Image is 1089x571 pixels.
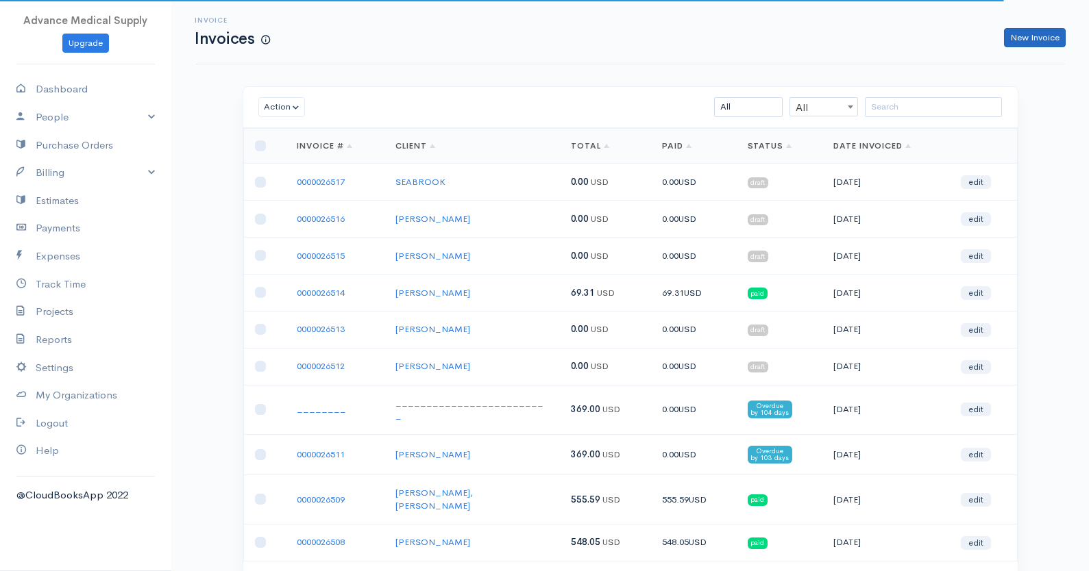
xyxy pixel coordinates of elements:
[591,213,609,225] span: USD
[822,385,950,434] td: [DATE]
[833,140,911,151] a: Date Invoiced
[297,176,345,188] a: 0000026517
[591,250,609,262] span: USD
[62,34,109,53] a: Upgrade
[684,287,702,299] span: USD
[651,274,736,311] td: 69.31
[258,97,306,117] button: Action
[395,213,470,225] a: [PERSON_NAME]
[297,494,345,505] a: 0000026509
[961,536,991,550] a: edit
[571,287,595,299] span: 69.31
[822,524,950,561] td: [DATE]
[961,493,991,507] a: edit
[651,348,736,385] td: 0.00
[961,286,991,300] a: edit
[395,360,470,372] a: [PERSON_NAME]
[651,311,736,348] td: 0.00
[748,537,768,548] span: paid
[395,323,470,335] a: [PERSON_NAME]
[689,494,707,505] span: USD
[678,176,696,188] span: USD
[748,361,769,372] span: draft
[571,360,589,372] span: 0.00
[651,201,736,238] td: 0.00
[748,325,769,335] span: draft
[395,176,445,188] a: SEABROOK
[748,177,769,188] span: draft
[297,323,345,335] a: 0000026513
[748,494,768,505] span: paid
[961,403,991,416] a: edit
[748,214,769,225] span: draft
[602,403,620,415] span: USD
[602,494,620,505] span: USD
[790,97,858,116] span: All
[571,140,609,151] a: Total
[651,434,736,474] td: 0.00
[571,536,600,548] span: 548.05
[571,213,589,225] span: 0.00
[571,250,589,262] span: 0.00
[961,360,991,374] a: edit
[822,238,950,275] td: [DATE]
[297,140,352,151] a: Invoice #
[961,323,991,337] a: edit
[961,212,991,226] a: edit
[748,446,793,464] span: Overdue by 103 days
[395,250,470,262] a: [PERSON_NAME]
[822,274,950,311] td: [DATE]
[602,536,620,548] span: USD
[961,175,991,189] a: edit
[591,323,609,335] span: USD
[395,287,470,299] a: [PERSON_NAME]
[1004,28,1066,48] a: New Invoice
[395,140,435,151] a: Client
[651,474,736,524] td: 555.59
[678,360,696,372] span: USD
[297,360,345,372] a: 0000026512
[790,98,857,117] span: All
[591,176,609,188] span: USD
[748,401,793,418] span: Overdue by 104 days
[195,16,270,24] h6: Invoice
[822,348,950,385] td: [DATE]
[822,474,950,524] td: [DATE]
[297,403,346,415] a: ________
[571,494,600,505] span: 555.59
[822,311,950,348] td: [DATE]
[651,164,736,201] td: 0.00
[651,385,736,434] td: 0.00
[961,448,991,461] a: edit
[961,249,991,263] a: edit
[689,536,707,548] span: USD
[678,323,696,335] span: USD
[571,176,589,188] span: 0.00
[195,30,270,47] h1: Invoices
[651,524,736,561] td: 548.05
[395,448,470,460] a: [PERSON_NAME]
[591,360,609,372] span: USD
[24,14,148,27] span: Advance Medical Supply
[16,487,155,503] div: @CloudBooksApp 2022
[395,487,473,512] a: [PERSON_NAME], [PERSON_NAME]
[571,323,589,335] span: 0.00
[571,448,600,460] span: 369.00
[822,434,950,474] td: [DATE]
[748,288,768,299] span: paid
[662,140,692,151] a: Paid
[822,201,950,238] td: [DATE]
[261,34,270,46] span: How to create your first Invoice?
[297,536,345,548] a: 0000026508
[597,287,615,299] span: USD
[297,213,345,225] a: 0000026516
[297,250,345,262] a: 0000026515
[602,448,620,460] span: USD
[748,140,792,151] a: Status
[678,448,696,460] span: USD
[678,403,696,415] span: USD
[297,448,345,460] a: 0000026511
[678,250,696,262] span: USD
[571,403,600,415] span: 369.00
[865,97,1002,117] input: Search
